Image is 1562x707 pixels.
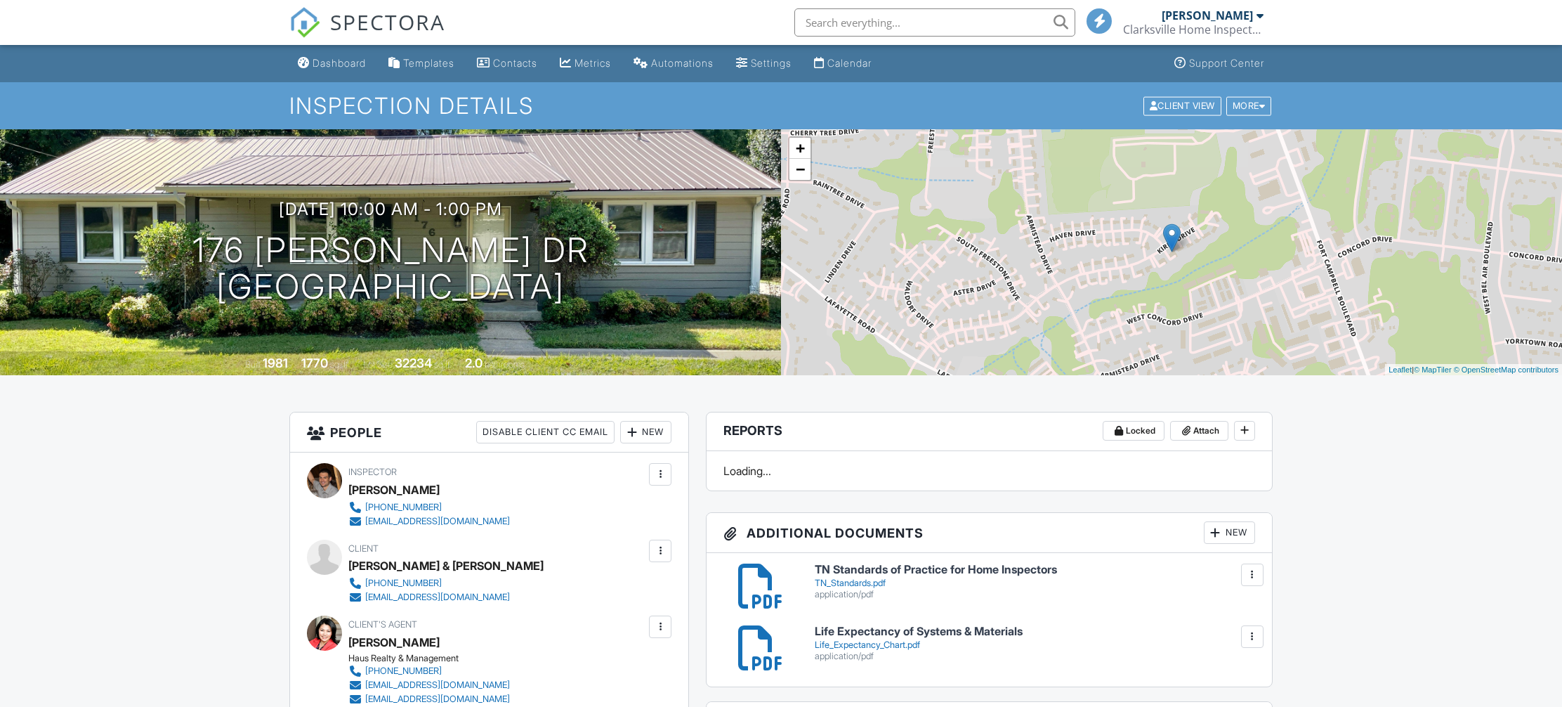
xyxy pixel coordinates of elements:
[815,640,1255,651] div: Life_Expectancy_Chart.pdf
[348,678,510,692] a: [EMAIL_ADDRESS][DOMAIN_NAME]
[1189,57,1264,69] div: Support Center
[1385,364,1562,376] div: |
[628,51,719,77] a: Automations (Basic)
[348,514,510,528] a: [EMAIL_ADDRESS][DOMAIN_NAME]
[290,413,688,453] h3: People
[365,666,442,677] div: [PHONE_NUMBER]
[383,51,460,77] a: Templates
[363,359,393,370] span: Lot Size
[348,619,417,630] span: Client's Agent
[620,421,671,443] div: New
[330,359,350,370] span: sq. ft.
[348,500,510,514] a: [PHONE_NUMBER]
[1204,521,1255,544] div: New
[289,93,1273,118] h1: Inspection Details
[365,578,442,589] div: [PHONE_NUMBER]
[1169,51,1270,77] a: Support Center
[348,555,544,576] div: [PERSON_NAME] & [PERSON_NAME]
[493,57,537,69] div: Contacts
[707,513,1272,553] h3: Additional Documents
[395,356,432,370] div: 32234
[348,692,510,706] a: [EMAIL_ADDRESS][DOMAIN_NAME]
[575,57,611,69] div: Metrics
[289,7,320,38] img: The Best Home Inspection Software - Spectora
[751,57,792,69] div: Settings
[471,51,543,77] a: Contacts
[245,359,261,370] span: Built
[348,543,379,554] span: Client
[815,625,1255,638] h6: Life Expectancy of Systems & Materials
[434,359,452,370] span: sq.ft.
[1162,8,1253,22] div: [PERSON_NAME]
[1389,365,1412,374] a: Leaflet
[485,359,525,370] span: bathrooms
[1414,365,1452,374] a: © MapTiler
[330,7,445,37] span: SPECTORA
[815,651,1255,662] div: application/pdf
[815,564,1255,576] h6: TN Standards of Practice for Home Inspectors
[365,592,510,603] div: [EMAIL_ADDRESS][DOMAIN_NAME]
[1142,100,1225,110] a: Client View
[827,57,872,69] div: Calendar
[348,590,532,604] a: [EMAIL_ADDRESS][DOMAIN_NAME]
[651,57,714,69] div: Automations
[292,51,372,77] a: Dashboard
[365,680,510,691] div: [EMAIL_ADDRESS][DOMAIN_NAME]
[1454,365,1558,374] a: © OpenStreetMap contributors
[815,589,1255,600] div: application/pdf
[789,138,810,159] a: Zoom in
[348,479,440,500] div: [PERSON_NAME]
[554,51,617,77] a: Metrics
[403,57,454,69] div: Templates
[301,356,328,370] div: 1770
[348,576,532,590] a: [PHONE_NUMBER]
[289,19,445,48] a: SPECTORA
[365,694,510,705] div: [EMAIL_ADDRESS][DOMAIN_NAME]
[365,516,510,527] div: [EMAIL_ADDRESS][DOMAIN_NAME]
[348,664,510,678] a: [PHONE_NUMBER]
[279,200,502,219] h3: [DATE] 10:00 am - 1:00 pm
[815,564,1255,599] a: TN Standards of Practice for Home Inspectors TN_Standards.pdf application/pdf
[348,653,521,664] div: Haus Realty & Management
[365,502,442,513] div: [PHONE_NUMBER]
[348,467,397,477] span: Inspector
[1123,22,1264,37] div: Clarksville Home Inspectors
[730,51,797,77] a: Settings
[263,356,288,370] div: 1981
[1143,96,1221,115] div: Client View
[815,578,1255,589] div: TN_Standards.pdf
[476,421,615,443] div: Disable Client CC Email
[1226,96,1272,115] div: More
[808,51,877,77] a: Calendar
[348,632,440,653] a: [PERSON_NAME]
[815,625,1255,661] a: Life Expectancy of Systems & Materials Life_Expectancy_Chart.pdf application/pdf
[192,232,589,306] h1: 176 [PERSON_NAME] Dr [GEOGRAPHIC_DATA]
[465,356,483,370] div: 2.0
[789,159,810,180] a: Zoom out
[794,8,1075,37] input: Search everything...
[313,57,366,69] div: Dashboard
